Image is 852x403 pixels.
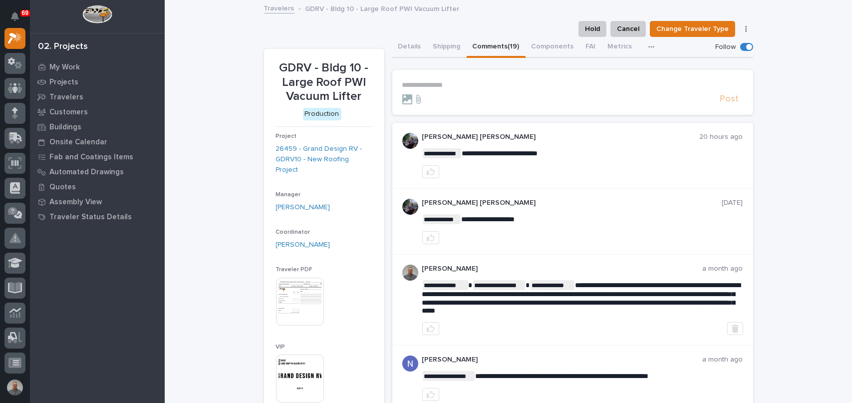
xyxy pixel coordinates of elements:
button: Shipping [427,37,467,58]
p: [PERSON_NAME] [PERSON_NAME] [422,199,722,207]
p: Travelers [49,93,83,102]
p: Customers [49,108,88,117]
p: a month ago [703,265,743,273]
button: Components [526,37,580,58]
a: Fab and Coatings Items [30,149,165,164]
span: Change Traveler Type [656,23,729,35]
button: Metrics [602,37,638,58]
button: like this post [422,231,439,244]
span: Project [276,133,297,139]
a: My Work [30,59,165,74]
p: My Work [49,63,80,72]
p: Onsite Calendar [49,138,107,147]
button: like this post [422,165,439,178]
p: [PERSON_NAME] [422,356,703,364]
p: [PERSON_NAME] [422,265,703,273]
a: Projects [30,74,165,89]
button: Comments (19) [467,37,526,58]
button: Details [392,37,427,58]
p: GDRV - Bldg 10 - Large Roof PWI Vacuum Lifter [276,61,372,104]
p: 69 [22,9,28,16]
button: Cancel [610,21,646,37]
span: Traveler PDF [276,267,313,273]
img: J6irDCNTStG5Atnk4v9O [402,133,418,149]
p: Buildings [49,123,81,132]
button: users-avatar [4,377,25,398]
img: AAcHTteuQEK04Eo7TKivd0prvPv7DcCqBy2rdUmKrKBKNcQJ=s96-c [402,356,418,372]
button: FAI [580,37,602,58]
p: a month ago [703,356,743,364]
span: Post [720,93,739,105]
p: 20 hours ago [700,133,743,141]
span: Manager [276,192,301,198]
a: Automated Drawings [30,164,165,179]
span: Hold [585,23,600,35]
a: [PERSON_NAME] [276,202,330,213]
div: Production [303,108,341,120]
button: Hold [578,21,606,37]
a: Travelers [264,2,294,13]
p: Automated Drawings [49,168,124,177]
a: Traveler Status Details [30,209,165,224]
button: Change Traveler Type [650,21,735,37]
p: GDRV - Bldg 10 - Large Roof PWI Vacuum Lifter [305,2,460,13]
p: Assembly View [49,198,102,207]
button: Notifications [4,6,25,27]
a: 26459 - Grand Design RV - GDRV10 - New Roofing Project [276,144,372,175]
span: Cancel [617,23,639,35]
img: Workspace Logo [82,5,112,23]
a: Travelers [30,89,165,104]
p: Follow [716,43,736,51]
a: Onsite Calendar [30,134,165,149]
img: J6irDCNTStG5Atnk4v9O [402,199,418,215]
button: like this post [422,322,439,335]
button: like this post [422,388,439,401]
p: [PERSON_NAME] [PERSON_NAME] [422,133,700,141]
p: [DATE] [722,199,743,207]
a: Buildings [30,119,165,134]
a: Customers [30,104,165,119]
p: Fab and Coatings Items [49,153,133,162]
span: VIP [276,344,285,350]
div: Notifications69 [12,12,25,28]
a: [PERSON_NAME] [276,240,330,250]
a: Assembly View [30,194,165,209]
p: Traveler Status Details [49,213,132,222]
p: Quotes [49,183,76,192]
button: Delete post [727,322,743,335]
p: Projects [49,78,78,87]
div: 02. Projects [38,41,88,52]
span: Coordinator [276,229,310,235]
a: Quotes [30,179,165,194]
img: AFdZucp4O16xFhxMcTeEuenny-VD_tPRErxPoXZ3MQEHspKARVmUoIIPOgyEMzaJjLGSiOSqDApAeC9KqsZPUsb5AP6OrOqLG... [402,265,418,281]
button: Post [716,93,743,105]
